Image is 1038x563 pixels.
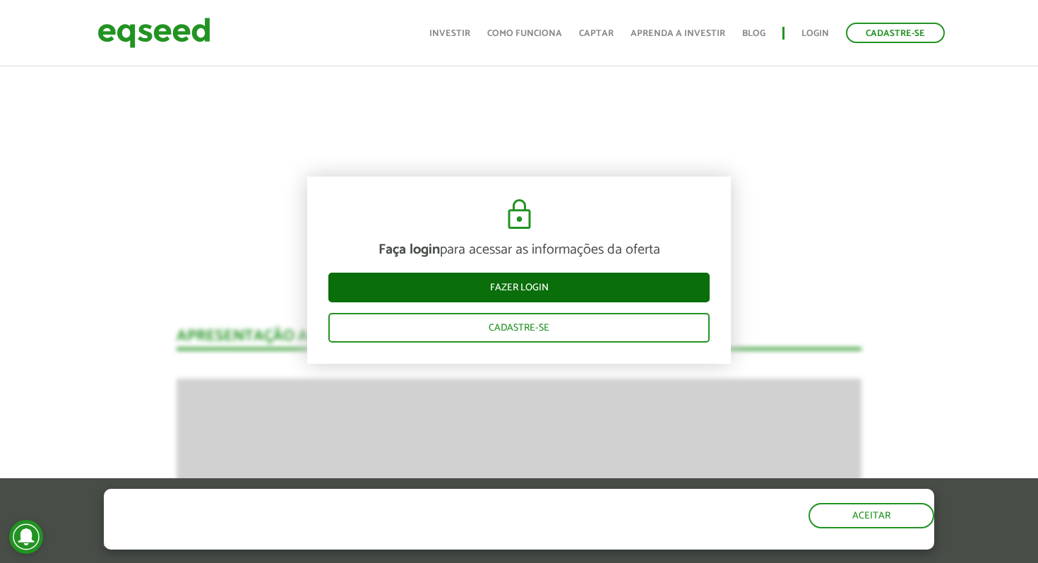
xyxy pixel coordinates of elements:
[631,29,725,38] a: Aprenda a investir
[429,29,470,38] a: Investir
[846,23,945,43] a: Cadastre-se
[97,14,210,52] img: EqSeed
[328,273,710,302] a: Fazer login
[104,489,602,533] h5: O site da EqSeed utiliza cookies para melhorar sua navegação.
[487,29,562,38] a: Como funciona
[378,238,440,261] strong: Faça login
[809,503,934,528] button: Aceitar
[579,29,614,38] a: Captar
[502,198,537,232] img: cadeado.svg
[742,29,765,38] a: Blog
[328,242,710,259] p: para acessar as informações da oferta
[801,29,829,38] a: Login
[104,536,602,550] p: Ao clicar em "aceitar", você aceita nossa .
[290,538,453,550] a: política de privacidade e de cookies
[328,313,710,343] a: Cadastre-se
